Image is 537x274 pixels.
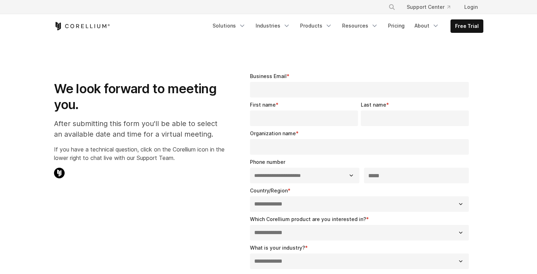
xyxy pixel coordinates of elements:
[54,81,225,113] h1: We look forward to meeting you.
[251,19,294,32] a: Industries
[380,1,483,13] div: Navigation Menu
[54,22,110,30] a: Corellium Home
[250,245,305,251] span: What is your industry?
[338,19,382,32] a: Resources
[250,102,276,108] span: First name
[386,1,398,13] button: Search
[296,19,336,32] a: Products
[250,159,285,165] span: Phone number
[384,19,409,32] a: Pricing
[451,20,483,32] a: Free Trial
[54,118,225,139] p: After submitting this form you'll be able to select an available date and time for a virtual meet...
[250,73,287,79] span: Business Email
[410,19,443,32] a: About
[208,19,483,33] div: Navigation Menu
[54,168,65,178] img: Corellium Chat Icon
[250,187,288,193] span: Country/Region
[250,216,366,222] span: Which Corellium product are you interested in?
[54,145,225,162] p: If you have a technical question, click on the Corellium icon in the lower right to chat live wit...
[401,1,456,13] a: Support Center
[459,1,483,13] a: Login
[250,130,296,136] span: Organization name
[208,19,250,32] a: Solutions
[361,102,386,108] span: Last name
